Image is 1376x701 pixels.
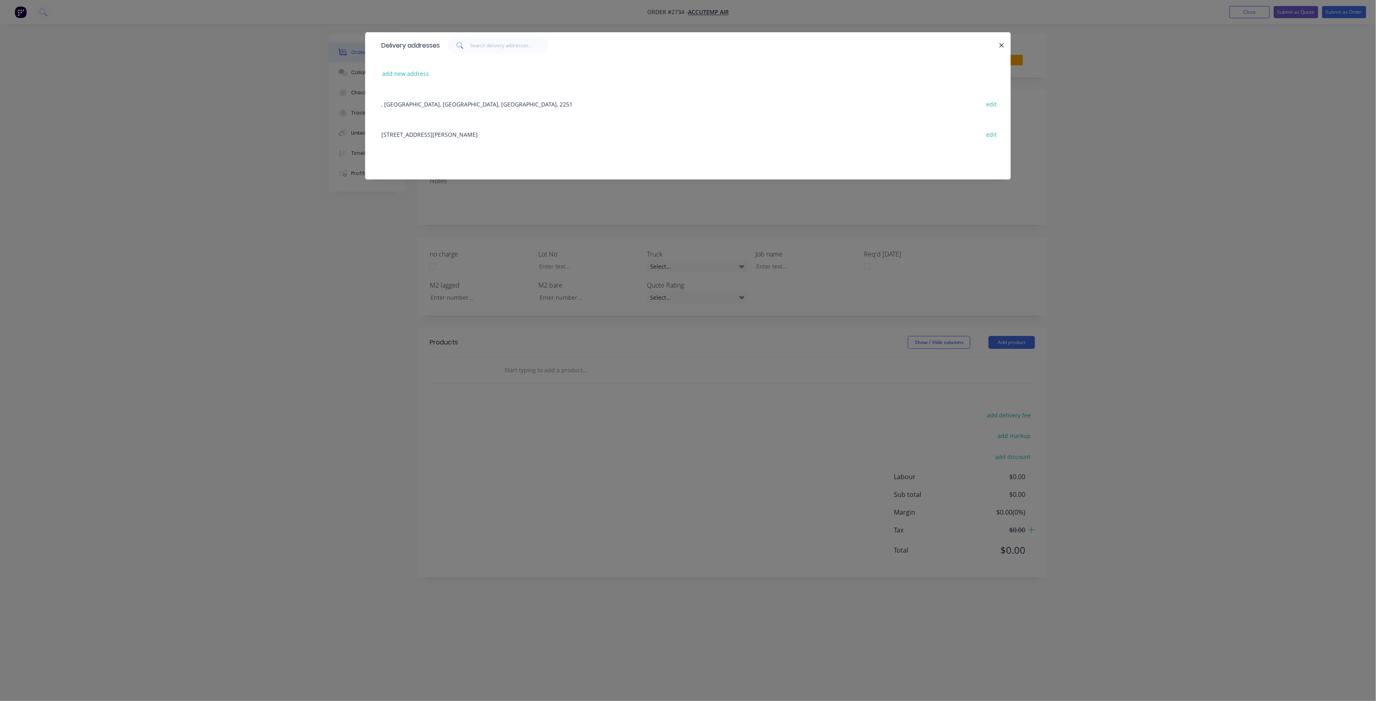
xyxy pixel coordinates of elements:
[471,38,549,54] input: Search delivery addresses...
[982,129,1001,140] button: edit
[377,89,999,119] div: , [GEOGRAPHIC_DATA], [GEOGRAPHIC_DATA], [GEOGRAPHIC_DATA], 2251
[982,98,1001,109] button: edit
[378,68,433,79] button: add new address
[377,33,440,58] div: Delivery addresses
[377,119,999,149] div: [STREET_ADDRESS][PERSON_NAME]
